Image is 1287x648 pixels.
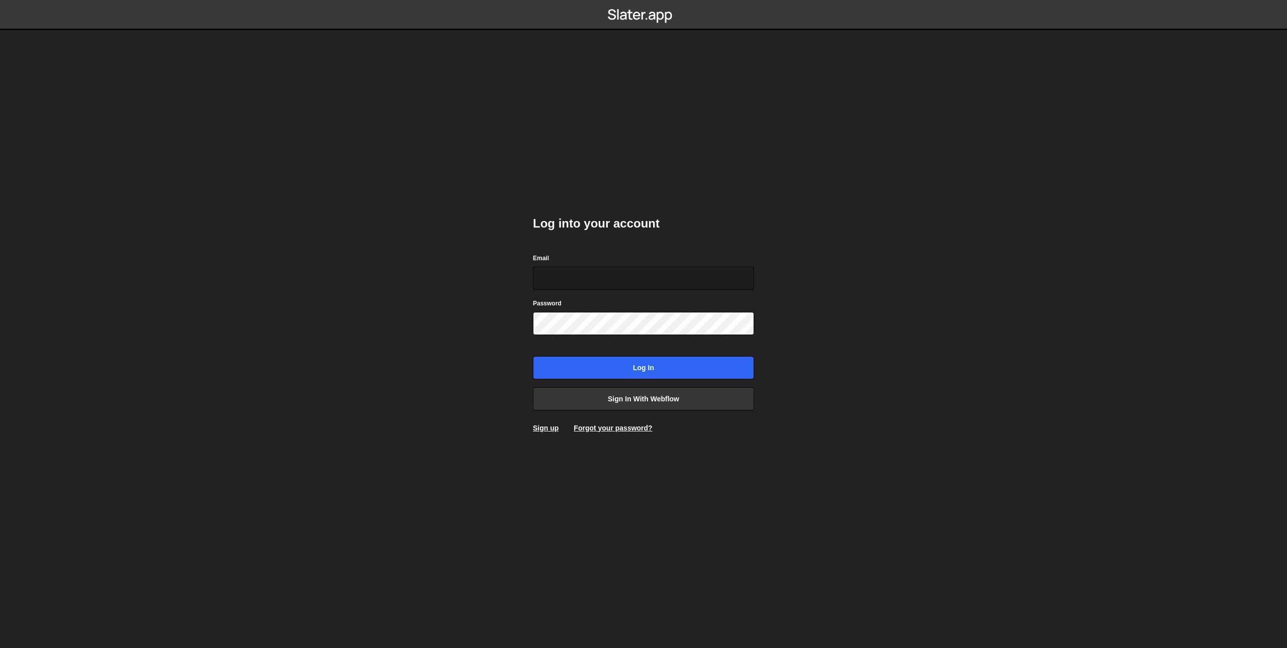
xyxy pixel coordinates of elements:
[533,215,754,232] h2: Log into your account
[533,387,754,410] a: Sign in with Webflow
[533,356,754,379] input: Log in
[533,253,549,263] label: Email
[533,424,559,432] a: Sign up
[574,424,652,432] a: Forgot your password?
[533,298,562,308] label: Password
